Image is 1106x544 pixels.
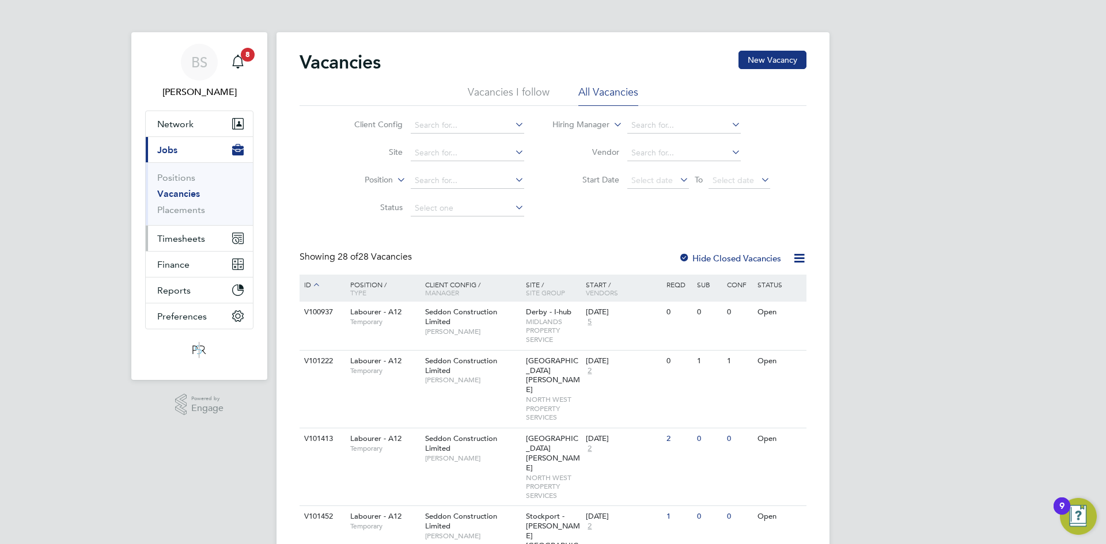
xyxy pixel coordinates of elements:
a: Positions [157,172,195,183]
a: BS[PERSON_NAME] [145,44,253,99]
img: psrsolutions-logo-retina.png [189,341,210,359]
div: Open [755,302,805,323]
label: Hiring Manager [543,119,609,131]
div: Status [755,275,805,294]
div: Showing [300,251,414,263]
div: 1 [724,351,754,372]
span: Labourer - A12 [350,511,402,521]
label: Position [327,174,393,186]
span: Site Group [526,288,565,297]
div: [DATE] [586,512,661,522]
span: [PERSON_NAME] [425,531,520,541]
span: Select date [713,175,754,185]
label: Start Date [553,174,619,185]
span: MIDLANDS PROPERTY SERVICE [526,317,581,344]
div: 0 [724,428,754,450]
div: [DATE] [586,307,661,317]
div: 0 [694,506,724,527]
div: Client Config / [422,275,523,302]
span: To [691,172,706,187]
div: Conf [724,275,754,294]
div: 1 [664,506,694,527]
div: 1 [694,351,724,372]
span: 8 [241,48,255,62]
div: V100937 [301,302,342,323]
span: Beth Seddon [145,85,253,99]
div: V101452 [301,506,342,527]
span: Temporary [350,444,419,453]
nav: Main navigation [131,32,267,380]
button: Reports [146,277,253,303]
span: Seddon Construction Limited [425,356,497,375]
div: 9 [1059,506,1065,521]
div: Open [755,351,805,372]
div: [DATE] [586,356,661,366]
div: Jobs [146,162,253,225]
span: Preferences [157,311,207,322]
a: Powered byEngage [175,394,224,416]
input: Search for... [627,145,741,161]
li: All Vacancies [578,85,638,106]
h2: Vacancies [300,51,381,74]
input: Search for... [627,117,741,134]
span: Seddon Construction Limited [425,433,497,453]
span: NORTH WEST PROPERTY SERVICES [526,473,581,500]
span: 2 [586,444,593,454]
span: Temporary [350,366,419,375]
span: Derby - I-hub [526,307,571,317]
div: ID [301,275,342,295]
div: 0 [664,302,694,323]
div: 0 [724,506,754,527]
span: Labourer - A12 [350,433,402,443]
span: Vendors [586,288,618,297]
span: [GEOGRAPHIC_DATA][PERSON_NAME] [526,356,580,395]
span: Type [350,288,366,297]
span: [PERSON_NAME] [425,375,520,385]
span: 2 [586,522,593,531]
div: Site / [523,275,584,302]
span: Labourer - A12 [350,356,402,366]
div: [DATE] [586,434,661,444]
label: Vendor [553,147,619,157]
button: Timesheets [146,226,253,251]
label: Hide Closed Vacancies [679,253,781,264]
input: Select one [411,200,524,216]
span: Manager [425,288,459,297]
span: Powered by [191,394,224,404]
li: Vacancies I follow [468,85,550,106]
span: [PERSON_NAME] [425,327,520,336]
div: Open [755,506,805,527]
a: 8 [226,44,249,81]
span: Finance [157,259,190,270]
span: [GEOGRAPHIC_DATA][PERSON_NAME] [526,433,580,473]
div: 0 [694,428,724,450]
span: 2 [586,366,593,376]
button: Finance [146,252,253,277]
span: Select date [631,175,673,185]
div: 0 [694,302,724,323]
button: New Vacancy [738,51,806,69]
div: 0 [724,302,754,323]
div: 0 [664,351,694,372]
div: Position / [342,275,422,302]
label: Status [336,202,403,212]
div: 2 [664,428,694,450]
button: Preferences [146,303,253,329]
div: V101413 [301,428,342,450]
input: Search for... [411,145,524,161]
span: Temporary [350,317,419,326]
span: NORTH WEST PROPERTY SERVICES [526,395,581,422]
span: Seddon Construction Limited [425,307,497,326]
input: Search for... [411,173,524,189]
a: Placements [157,204,205,215]
span: Network [157,119,194,130]
input: Search for... [411,117,524,134]
a: Go to home page [145,341,253,359]
a: Vacancies [157,188,200,199]
span: Temporary [350,522,419,531]
label: Site [336,147,403,157]
button: Network [146,111,253,136]
span: BS [191,55,207,70]
span: Seddon Construction Limited [425,511,497,531]
div: Sub [694,275,724,294]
